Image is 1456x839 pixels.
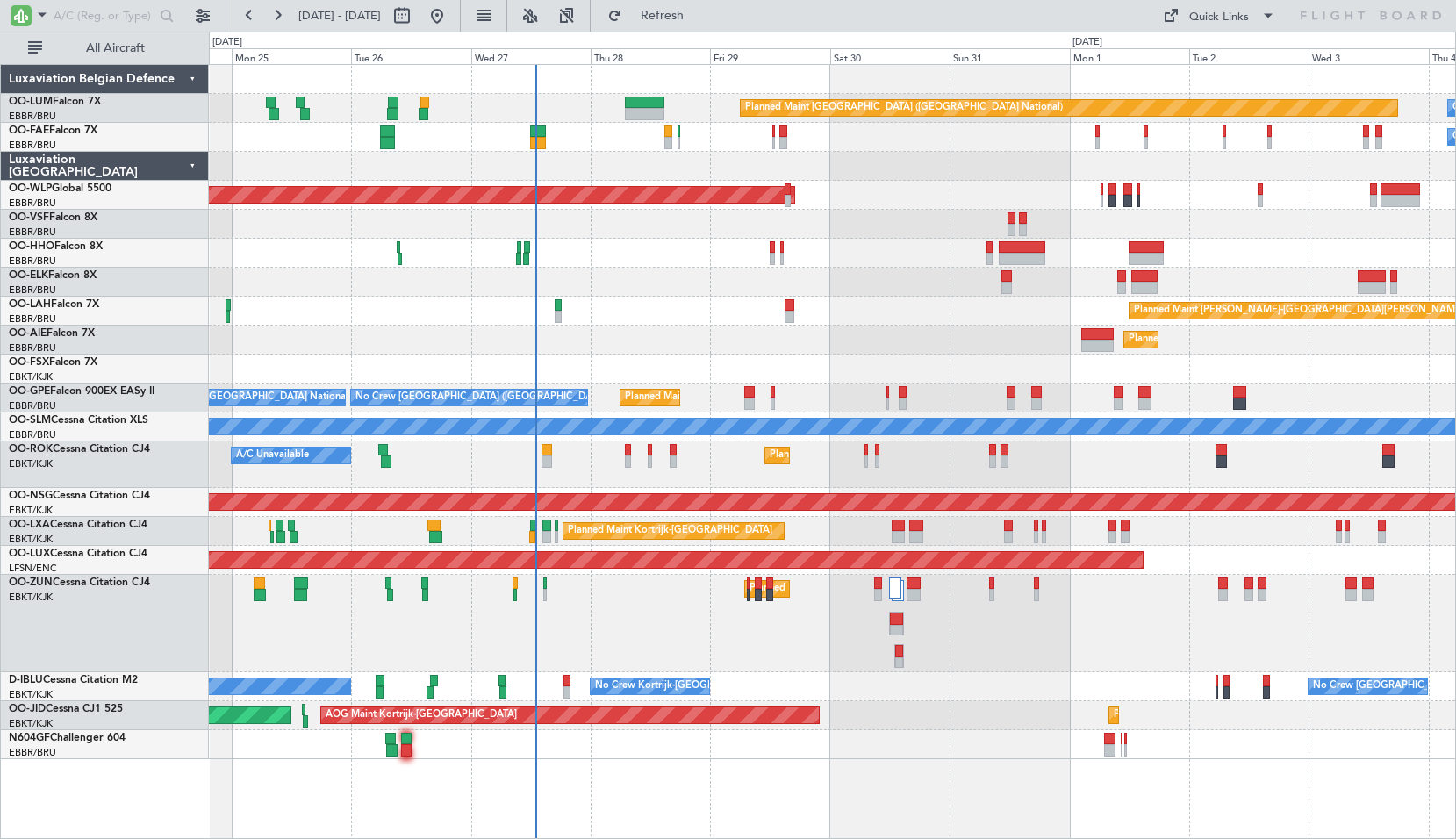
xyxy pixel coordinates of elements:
span: OO-WLP [9,183,52,194]
a: OO-AIEFalcon 7X [9,328,95,339]
div: Sat 30 [830,48,950,64]
a: OO-LUXCessna Citation CJ4 [9,549,147,559]
div: Mon 1 [1070,48,1189,64]
div: No Crew [GEOGRAPHIC_DATA] ([GEOGRAPHIC_DATA] National) [355,384,649,411]
a: OO-VSFFalcon 8X [9,212,97,223]
a: OO-ROKCessna Citation CJ4 [9,444,150,455]
a: EBKT/KJK [9,533,53,546]
span: OO-FSX [9,357,49,368]
span: D-IBLU [9,675,43,685]
span: [DATE] - [DATE] [298,8,381,24]
div: Sun 31 [950,48,1069,64]
a: D-IBLUCessna Citation M2 [9,675,138,685]
a: OO-ZUNCessna Citation CJ4 [9,577,150,588]
a: EBKT/KJK [9,457,53,470]
span: All Aircraft [46,42,185,54]
a: LFSN/ENC [9,562,57,575]
a: OO-GPEFalcon 900EX EASy II [9,386,154,397]
a: OO-WLPGlobal 5500 [9,183,111,194]
a: EBBR/BRU [9,226,56,239]
a: EBKT/KJK [9,717,53,730]
a: EBKT/KJK [9,688,53,701]
span: OO-LUX [9,549,50,559]
a: OO-LAHFalcon 7X [9,299,99,310]
span: N604GF [9,733,50,743]
span: OO-LXA [9,520,50,530]
div: No Crew Kortrijk-[GEOGRAPHIC_DATA] [595,673,776,699]
a: OO-ELKFalcon 8X [9,270,97,281]
a: EBBR/BRU [9,139,56,152]
a: EBBR/BRU [9,283,56,297]
div: Wed 3 [1309,48,1428,64]
span: OO-JID [9,704,46,714]
a: EBBR/BRU [9,428,56,441]
button: All Aircraft [19,34,190,62]
div: Wed 27 [471,48,591,64]
span: OO-ZUN [9,577,53,588]
a: OO-FAEFalcon 7X [9,125,97,136]
a: EBBR/BRU [9,399,56,412]
span: OO-HHO [9,241,54,252]
a: OO-LXACessna Citation CJ4 [9,520,147,530]
div: Planned Maint [GEOGRAPHIC_DATA] ([GEOGRAPHIC_DATA]) [1129,326,1405,353]
a: N604GFChallenger 604 [9,733,126,743]
div: Planned Maint [GEOGRAPHIC_DATA] ([GEOGRAPHIC_DATA] National) [745,95,1063,121]
div: Planned Maint Kortrijk-[GEOGRAPHIC_DATA] [568,518,772,544]
a: EBBR/BRU [9,255,56,268]
a: EBBR/BRU [9,110,56,123]
a: EBBR/BRU [9,197,56,210]
a: EBBR/BRU [9,746,56,759]
div: Quick Links [1189,9,1249,26]
a: OO-LUMFalcon 7X [9,97,101,107]
button: Refresh [599,2,705,30]
span: OO-GPE [9,386,50,397]
div: [DATE] [212,35,242,50]
input: A/C (Reg. or Type) [54,3,154,29]
span: Refresh [626,10,699,22]
a: OO-HHOFalcon 8X [9,241,103,252]
span: OO-LAH [9,299,51,310]
button: Quick Links [1154,2,1284,30]
span: OO-VSF [9,212,49,223]
div: AOG Maint Kortrijk-[GEOGRAPHIC_DATA] [326,702,517,728]
a: EBKT/KJK [9,504,53,517]
a: EBBR/BRU [9,312,56,326]
div: [DATE] [1072,35,1102,50]
div: A/C Unavailable [236,442,309,469]
span: OO-LUM [9,97,53,107]
a: OO-SLMCessna Citation XLS [9,415,148,426]
div: Planned Maint Kortrijk-[GEOGRAPHIC_DATA] [770,442,974,469]
a: OO-JIDCessna CJ1 525 [9,704,123,714]
a: OO-FSXFalcon 7X [9,357,97,368]
a: EBBR/BRU [9,341,56,355]
span: OO-SLM [9,415,51,426]
div: Fri 29 [710,48,829,64]
div: Planned Maint Kortrijk-[GEOGRAPHIC_DATA] [1114,702,1318,728]
div: Tue 2 [1189,48,1309,64]
a: EBKT/KJK [9,591,53,604]
a: OO-NSGCessna Citation CJ4 [9,491,150,501]
div: Planned Maint [GEOGRAPHIC_DATA] ([GEOGRAPHIC_DATA] National) [625,384,943,411]
span: OO-FAE [9,125,49,136]
div: Tue 26 [351,48,470,64]
span: OO-AIE [9,328,47,339]
span: OO-ELK [9,270,48,281]
div: Mon 25 [232,48,351,64]
span: OO-NSG [9,491,53,501]
div: Thu 28 [591,48,710,64]
span: OO-ROK [9,444,53,455]
a: EBKT/KJK [9,370,53,384]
